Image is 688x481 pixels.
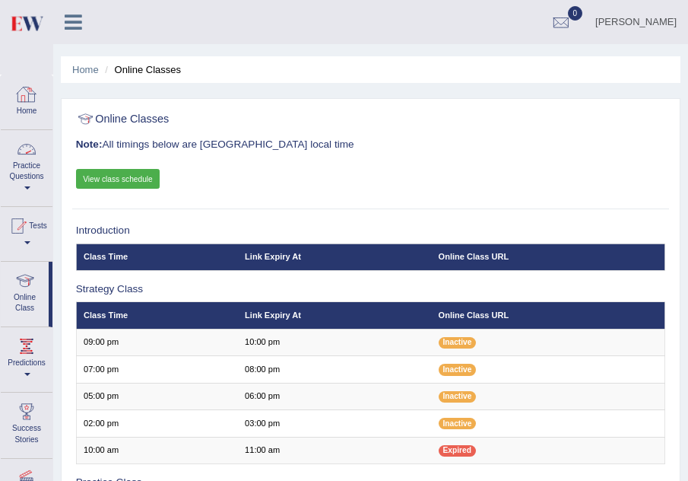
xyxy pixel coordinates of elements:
[76,437,238,463] td: 10:00 am
[1,207,52,256] a: Tests
[238,356,431,383] td: 08:00 pm
[238,383,431,409] td: 06:00 pm
[76,410,238,437] td: 02:00 pm
[72,64,99,75] a: Home
[76,356,238,383] td: 07:00 pm
[439,337,477,349] span: Inactive
[76,329,238,355] td: 09:00 pm
[76,244,238,270] th: Class Time
[439,445,476,457] span: Expired
[76,284,666,295] h3: Strategy Class
[101,62,181,77] li: Online Classes
[431,302,665,329] th: Online Class URL
[76,110,442,129] h2: Online Classes
[238,410,431,437] td: 03:00 pm
[238,329,431,355] td: 10:00 pm
[76,225,666,237] h3: Introduction
[238,244,431,270] th: Link Expiry At
[76,302,238,329] th: Class Time
[568,6,583,21] span: 0
[1,75,52,125] a: Home
[76,169,160,189] a: View class schedule
[1,327,52,387] a: Predictions
[238,437,431,463] td: 11:00 am
[1,130,52,202] a: Practice Questions
[238,302,431,329] th: Link Expiry At
[1,393,52,453] a: Success Stories
[76,139,666,151] h3: All timings below are [GEOGRAPHIC_DATA] local time
[439,418,477,429] span: Inactive
[431,244,665,270] th: Online Class URL
[439,391,477,403] span: Inactive
[76,383,238,409] td: 05:00 pm
[76,139,103,150] b: Note:
[1,262,49,322] a: Online Class
[439,364,477,375] span: Inactive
